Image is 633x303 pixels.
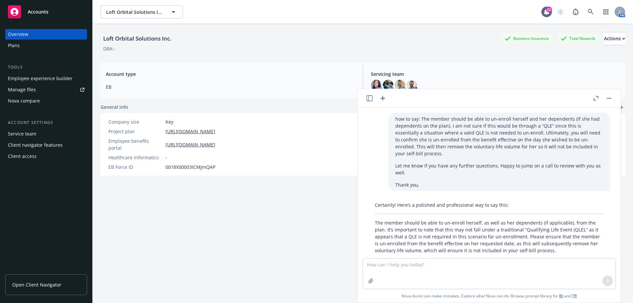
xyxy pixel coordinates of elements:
[617,104,625,111] a: add
[8,73,73,84] div: Employee experience builder
[108,128,163,135] div: Project plan
[554,5,567,18] a: Start snowing
[395,162,604,176] p: Let me know if you have any further questions. Happy to jump on a call to review with you as well.
[8,151,37,162] div: Client access
[108,118,163,125] div: Company size
[501,34,552,43] div: Business Insurance
[101,104,128,110] span: General info
[166,128,215,135] a: [URL][DOMAIN_NAME]
[371,71,620,77] span: Servicing team
[604,32,625,45] button: Actions
[8,129,36,139] div: Service team
[5,73,87,84] a: Employee experience builder
[558,34,599,43] div: Total Rewards
[559,293,563,299] a: BI
[395,80,405,90] img: photo
[5,64,87,71] div: Tools
[383,80,393,90] img: photo
[572,293,577,299] a: TR
[375,219,604,254] p: The member should be able to un-enroll herself, as well as her dependents (if applicable), from t...
[584,5,597,18] a: Search
[407,80,417,90] img: photo
[108,164,163,170] div: EB Force ID
[5,129,87,139] a: Service team
[103,45,115,52] div: DBA: -
[8,84,36,95] div: Manage files
[599,5,613,18] a: Switch app
[5,151,87,162] a: Client access
[5,29,87,40] a: Overview
[395,181,604,188] p: Thank you,
[8,140,63,150] div: Client navigator features
[8,40,20,51] div: Plans
[371,80,381,90] img: photo
[546,7,552,13] div: 22
[360,289,618,303] span: Nova Assist can make mistakes. Explore what Nova can do: Browse prompt library for and
[106,83,355,90] span: EB
[5,96,87,106] a: Nova compare
[28,9,48,15] span: Accounts
[5,119,87,126] div: Account settings
[166,164,215,170] span: 0018X00003ICMJmQAP
[166,118,173,125] span: Key
[8,29,28,40] div: Overview
[101,34,174,43] div: Loft Orbital Solutions Inc.
[12,281,61,288] span: Open Client Navigator
[5,40,87,51] a: Plans
[5,3,87,21] a: Accounts
[101,5,183,18] button: Loft Orbital Solutions Inc.
[375,201,604,208] p: Certainly! Here’s a polished and professional way to say this:
[5,140,87,150] a: Client navigator features
[108,137,163,151] div: Employee benefits portal
[395,115,604,157] p: how to say: The member should be able to un-enroll herself and her dependents (if she had depende...
[108,154,163,161] div: Healthcare Informatics
[106,9,163,15] span: Loft Orbital Solutions Inc.
[5,84,87,95] a: Manage files
[106,71,355,77] span: Account type
[166,154,167,161] span: -
[166,141,215,148] a: [URL][DOMAIN_NAME]
[569,5,582,18] a: Report a Bug
[8,96,40,106] div: Nova compare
